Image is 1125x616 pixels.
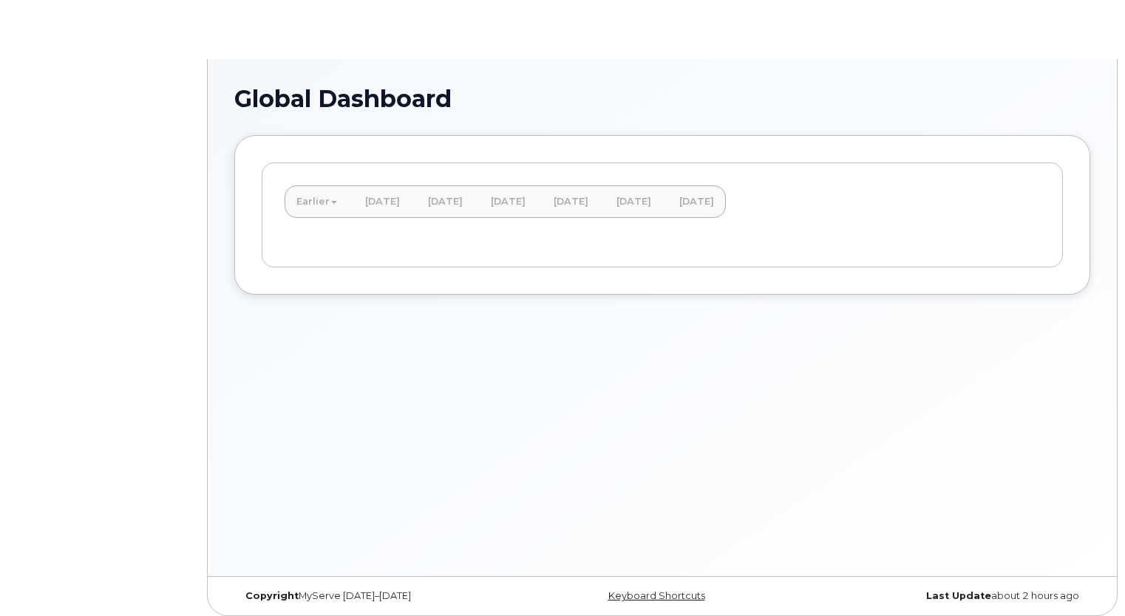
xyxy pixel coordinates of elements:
[926,590,991,601] strong: Last Update
[479,185,537,218] a: [DATE]
[245,590,299,601] strong: Copyright
[285,185,349,218] a: Earlier
[353,185,412,218] a: [DATE]
[605,185,663,218] a: [DATE]
[608,590,705,601] a: Keyboard Shortcuts
[234,86,1090,112] h1: Global Dashboard
[542,185,600,218] a: [DATE]
[667,185,726,218] a: [DATE]
[416,185,475,218] a: [DATE]
[805,590,1090,602] div: about 2 hours ago
[234,590,520,602] div: MyServe [DATE]–[DATE]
